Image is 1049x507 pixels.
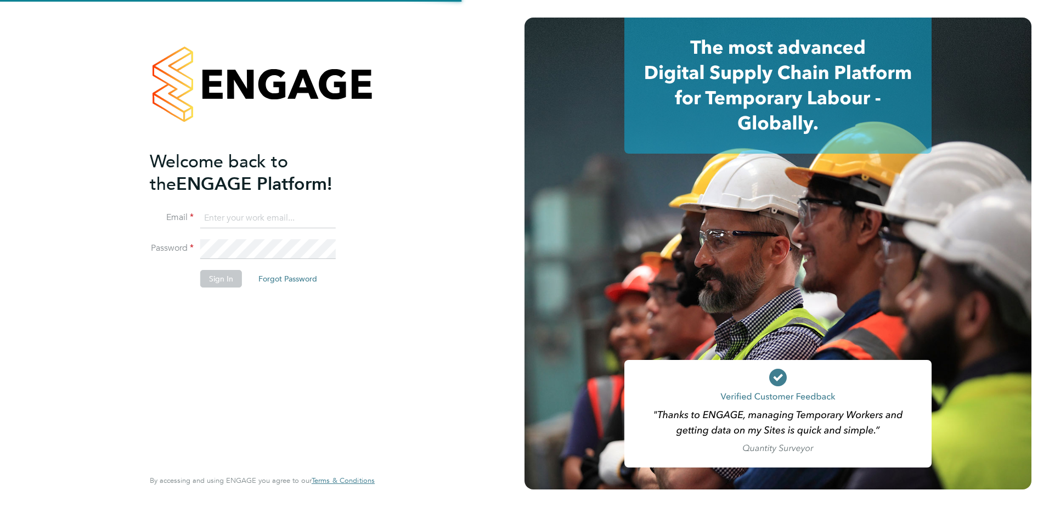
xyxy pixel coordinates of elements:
button: Forgot Password [250,270,326,288]
a: Terms & Conditions [312,476,375,485]
span: By accessing and using ENGAGE you agree to our [150,476,375,485]
label: Password [150,243,194,254]
label: Email [150,212,194,223]
h2: ENGAGE Platform! [150,150,364,195]
span: Welcome back to the [150,151,288,195]
button: Sign In [200,270,242,288]
input: Enter your work email... [200,209,336,228]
